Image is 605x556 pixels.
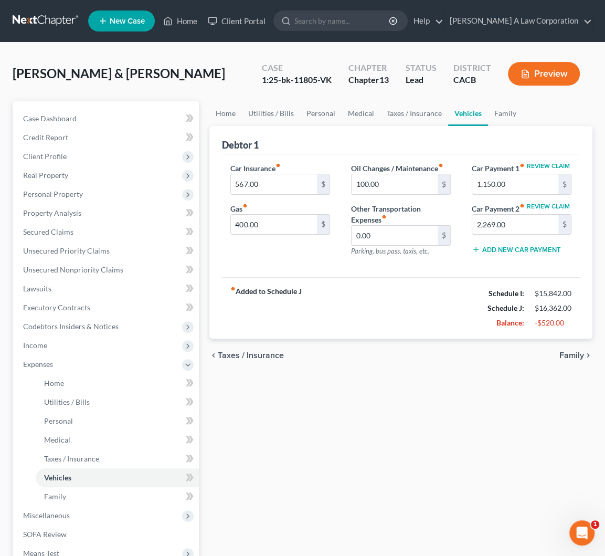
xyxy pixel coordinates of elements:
div: $15,842.00 [535,288,571,299]
span: Utilities / Bills [44,397,90,406]
a: [PERSON_NAME] A Law Corporation [444,12,592,30]
i: fiber_manual_record [438,163,443,168]
a: Family [36,487,199,506]
a: Utilities / Bills [36,393,199,412]
label: Car Insurance [230,163,281,174]
a: Utilities / Bills [242,101,300,126]
a: SOFA Review [15,525,199,544]
div: $ [317,215,330,235]
div: Chapter [348,74,389,86]
div: Lead [406,74,437,86]
span: Lawsuits [23,284,51,293]
div: Status [406,62,437,74]
i: fiber_manual_record [242,203,248,208]
input: Search by name... [294,11,390,30]
span: Income [23,341,47,350]
div: $ [438,226,450,246]
strong: Schedule I: [489,289,524,298]
i: chevron_right [584,351,592,360]
span: Secured Claims [23,227,73,236]
div: $16,362.00 [535,303,571,313]
span: Real Property [23,171,68,180]
a: Secured Claims [15,223,199,242]
a: Lawsuits [15,279,199,298]
span: Codebtors Insiders & Notices [23,322,119,331]
iframe: Intercom live chat [569,520,595,545]
span: SOFA Review [23,530,67,539]
span: New Case [110,17,145,25]
span: Family [559,351,584,360]
button: Review Claim [525,203,571,209]
a: Home [36,374,199,393]
i: fiber_manual_record [230,286,236,291]
button: Preview [508,62,580,86]
span: Personal [44,416,73,425]
a: Unsecured Priority Claims [15,242,199,260]
span: Credit Report [23,133,68,142]
input: -- [352,226,438,246]
label: Car Payment 2 [472,203,525,214]
strong: Added to Schedule J [230,286,302,330]
i: fiber_manual_record [381,214,387,219]
span: Miscellaneous [23,511,70,520]
div: Chapter [348,62,389,74]
a: Property Analysis [15,204,199,223]
span: Medical [44,435,70,444]
a: Client Portal [203,12,271,30]
span: Personal Property [23,190,83,198]
span: Case Dashboard [23,114,77,123]
strong: Schedule J: [487,303,524,312]
div: $ [558,215,571,235]
i: fiber_manual_record [519,163,525,168]
div: District [453,62,491,74]
label: Car Payment 1 [472,163,525,174]
input: -- [352,174,438,194]
button: Add New Car Payment [472,245,561,254]
span: Home [44,379,64,387]
button: Family chevron_right [559,351,592,360]
strong: Balance: [496,318,524,327]
a: Medical [36,431,199,449]
div: 1:25-bk-11805-VK [262,74,332,86]
a: Vehicles [448,101,488,126]
a: Family [488,101,523,126]
span: Expenses [23,360,53,369]
a: Case Dashboard [15,109,199,128]
span: Property Analysis [23,208,81,217]
a: Unsecured Nonpriority Claims [15,260,199,279]
div: $ [317,174,330,194]
label: Gas [230,203,248,214]
input: -- [472,215,558,235]
a: Taxes / Insurance [36,449,199,468]
span: Family [44,492,66,501]
div: $ [438,174,450,194]
span: Client Profile [23,152,67,161]
a: Personal [300,101,342,126]
button: Review Claim [525,163,571,169]
span: Taxes / Insurance [218,351,284,360]
a: Help [408,12,443,30]
div: $ [558,174,571,194]
i: fiber_manual_record [275,163,281,168]
a: Home [209,101,242,126]
i: fiber_manual_record [519,203,525,208]
input: -- [231,215,317,235]
span: 1 [591,520,599,529]
span: Executory Contracts [23,303,90,312]
a: Vehicles [36,468,199,487]
i: chevron_left [209,351,218,360]
span: Vehicles [44,473,71,482]
span: 13 [379,75,389,85]
a: Taxes / Insurance [380,101,448,126]
a: Personal [36,412,199,431]
span: Unsecured Nonpriority Claims [23,265,123,274]
label: Other Transportation Expenses [351,203,451,225]
div: CACB [453,74,491,86]
div: Debtor 1 [222,139,259,151]
div: Case [262,62,332,74]
input: -- [472,174,558,194]
label: Oil Changes / Maintenance [351,163,443,174]
div: -$520.00 [535,318,571,328]
a: Credit Report [15,128,199,147]
span: Parking, bus pass, taxis, etc. [351,247,429,255]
